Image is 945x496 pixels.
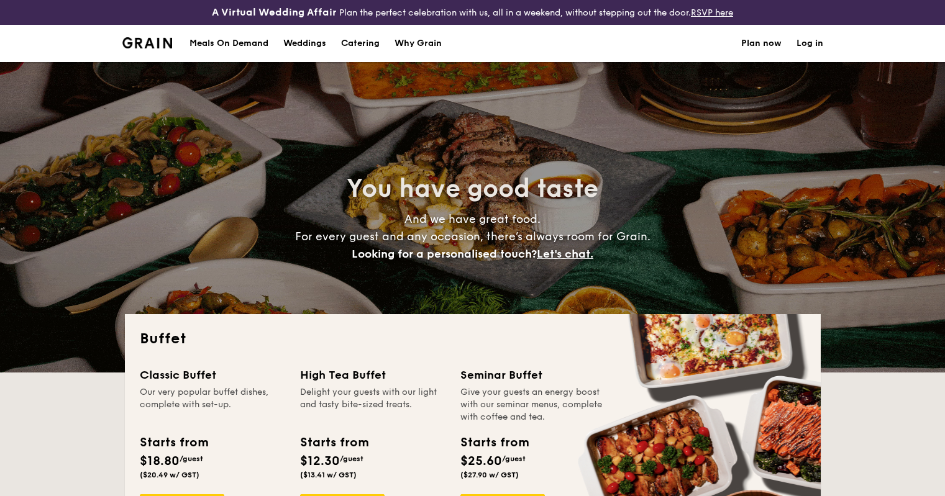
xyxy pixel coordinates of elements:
div: Starts from [300,433,368,452]
a: Meals On Demand [182,25,276,62]
span: /guest [340,454,363,463]
span: $25.60 [460,454,502,469]
a: Logotype [122,37,173,48]
a: Catering [334,25,387,62]
a: Plan now [741,25,782,62]
span: Let's chat. [537,247,593,261]
div: Delight your guests with our light and tasty bite-sized treats. [300,386,445,423]
h2: Buffet [140,329,806,349]
div: Classic Buffet [140,366,285,384]
div: Our very popular buffet dishes, complete with set-up. [140,386,285,423]
div: Plan the perfect celebration with us, all in a weekend, without stepping out the door. [158,5,788,20]
span: You have good taste [347,174,598,204]
div: Give your guests an energy boost with our seminar menus, complete with coffee and tea. [460,386,606,423]
a: Why Grain [387,25,449,62]
span: Looking for a personalised touch? [352,247,537,261]
div: Starts from [460,433,528,452]
h4: A Virtual Wedding Affair [212,5,337,20]
div: Seminar Buffet [460,366,606,384]
span: /guest [502,454,526,463]
img: Grain [122,37,173,48]
span: $12.30 [300,454,340,469]
a: Log in [797,25,823,62]
a: RSVP here [691,7,733,18]
span: ($13.41 w/ GST) [300,471,357,479]
div: High Tea Buffet [300,366,445,384]
div: Meals On Demand [189,25,268,62]
div: Weddings [283,25,326,62]
div: Why Grain [395,25,442,62]
span: ($27.90 w/ GST) [460,471,519,479]
span: ($20.49 w/ GST) [140,471,199,479]
h1: Catering [341,25,380,62]
a: Weddings [276,25,334,62]
span: And we have great food. For every guest and any occasion, there’s always room for Grain. [295,212,651,261]
span: $18.80 [140,454,180,469]
span: /guest [180,454,203,463]
div: Starts from [140,433,208,452]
